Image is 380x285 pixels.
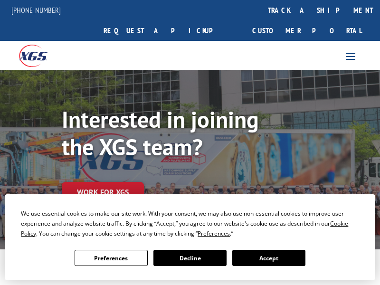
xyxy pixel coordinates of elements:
[11,5,61,15] a: [PHONE_NUMBER]
[232,250,305,266] button: Accept
[245,20,369,41] a: Customer Portal
[75,250,148,266] button: Preferences
[96,20,234,41] a: Request a pickup
[62,135,347,163] h1: the XGS team?
[153,250,227,266] button: Decline
[62,108,347,135] h1: Interested in joining
[5,194,375,280] div: Cookie Consent Prompt
[21,209,359,238] div: We use essential cookies to make our site work. With your consent, we may also use non-essential ...
[62,182,144,202] a: Work for XGS
[198,229,230,237] span: Preferences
